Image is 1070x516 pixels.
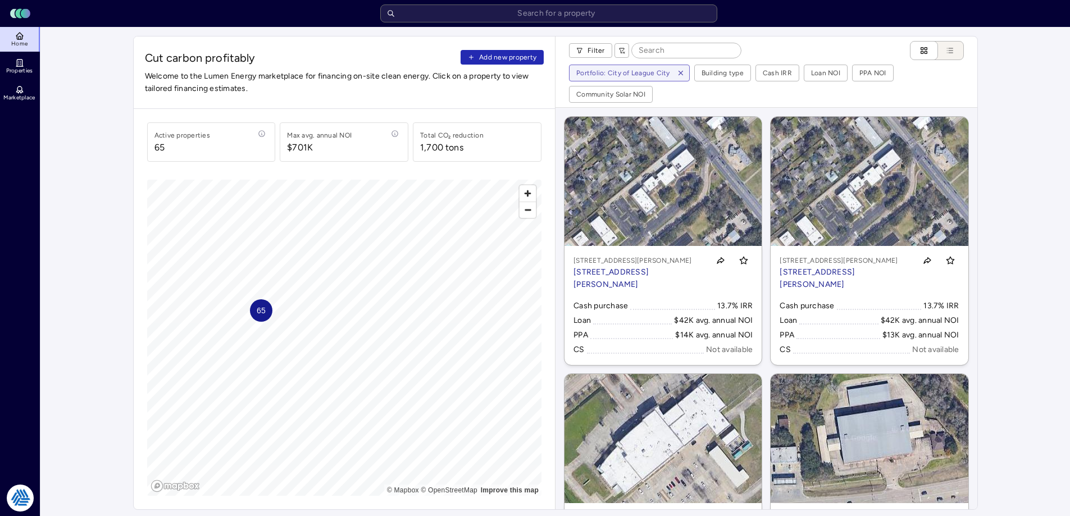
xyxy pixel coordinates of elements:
div: CS [573,344,585,356]
a: OpenStreetMap [421,486,477,494]
button: Cash IRR [756,65,799,81]
div: Active properties [154,130,210,141]
div: $13K avg. annual NOI [882,329,959,341]
a: Map[STREET_ADDRESS][PERSON_NAME][STREET_ADDRESS][PERSON_NAME]Toggle favoriteCash purchase13.7% IR... [564,117,762,365]
button: Add new property [461,50,544,65]
span: Home [11,40,28,47]
a: Map[STREET_ADDRESS][PERSON_NAME][STREET_ADDRESS][PERSON_NAME]Toggle favoriteCash purchase13.7% IR... [771,117,968,365]
a: Mapbox logo [151,480,200,492]
span: Properties [6,67,33,74]
input: Search [632,43,741,58]
button: Toggle favorite [735,252,753,270]
button: Zoom out [520,202,536,218]
div: Loan NOI [811,67,840,79]
div: CS [780,344,791,356]
canvas: Map [147,180,542,496]
button: Building type [695,65,750,81]
button: List view [927,41,964,60]
div: Building type [702,67,744,79]
span: Filter [588,45,605,56]
div: Total CO₂ reduction [420,130,484,141]
button: Zoom in [520,185,536,202]
span: Add new property [479,52,536,63]
span: Welcome to the Lumen Energy marketplace for financing on-site clean energy. Click on a property t... [145,70,544,95]
div: Not available [706,344,753,356]
div: $14K avg. annual NOI [675,329,753,341]
button: Toggle favorite [941,252,959,270]
p: [STREET_ADDRESS][PERSON_NAME] [573,255,704,266]
div: Loan [780,314,797,327]
span: 65 [256,304,265,317]
div: PPA NOI [859,67,886,79]
div: Community Solar NOI [576,89,645,100]
div: Cash purchase [780,300,834,312]
div: 1,700 tons [420,141,463,154]
p: [STREET_ADDRESS][PERSON_NAME] [780,255,910,266]
div: 13.7% IRR [923,300,959,312]
span: Marketplace [3,94,35,101]
div: PPA [780,329,794,341]
button: Filter [569,43,612,58]
span: $701K [287,141,352,154]
span: Cut carbon profitably [145,50,457,66]
div: Not available [912,344,959,356]
button: Community Solar NOI [570,86,652,102]
div: Cash IRR [763,67,792,79]
div: Portfolio: City of League City [576,67,670,79]
button: Cards view [910,41,938,60]
button: Loan NOI [804,65,847,81]
a: Mapbox [387,486,419,494]
div: Loan [573,314,591,327]
span: 65 [154,141,210,154]
button: Portfolio: City of League City [570,65,672,81]
a: Map feedback [481,486,539,494]
div: PPA [573,329,588,341]
div: $42K avg. annual NOI [881,314,959,327]
div: Cash purchase [573,300,628,312]
p: [STREET_ADDRESS][PERSON_NAME] [573,266,704,291]
div: Map marker [250,299,272,322]
img: Tradition Energy [7,485,34,512]
div: Max avg. annual NOI [287,130,352,141]
p: [STREET_ADDRESS][PERSON_NAME] [780,266,910,291]
div: $42K avg. annual NOI [674,314,753,327]
input: Search for a property [380,4,717,22]
button: PPA NOI [853,65,893,81]
div: 13.7% IRR [717,300,753,312]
